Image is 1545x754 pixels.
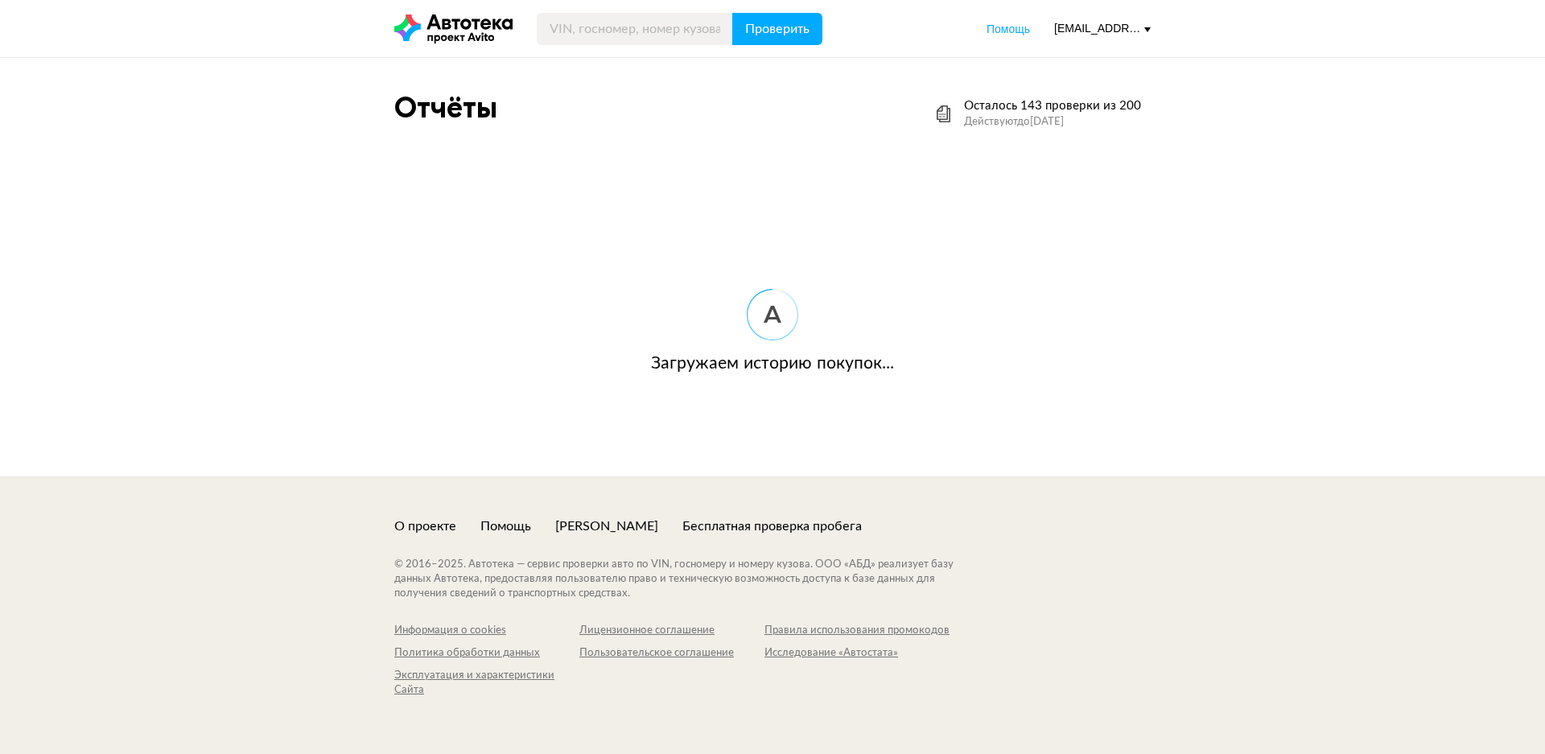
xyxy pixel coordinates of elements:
button: Проверить [732,13,822,45]
a: Эксплуатация и характеристики Сайта [394,669,579,698]
a: Помощь [480,517,531,535]
a: Правила использования промокодов [764,624,950,638]
a: Информация о cookies [394,624,579,638]
span: Помощь [987,23,1030,35]
div: [EMAIL_ADDRESS][DOMAIN_NAME] [1054,21,1151,36]
div: © 2016– 2025 . Автотека — сервис проверки авто по VIN, госномеру и номеру кузова. ООО «АБД» реали... [394,558,986,601]
input: VIN, госномер, номер кузова [537,13,733,45]
a: Помощь [987,21,1030,37]
a: [PERSON_NAME] [555,517,658,535]
a: Пользовательское соглашение [579,646,764,661]
div: Осталось 143 проверки из 200 [964,98,1141,114]
a: Бесплатная проверка пробега [682,517,862,535]
div: Загружаем историю покупок... [394,356,1151,371]
a: Лицензионное соглашение [579,624,764,638]
a: О проекте [394,517,456,535]
a: Политика обработки данных [394,646,579,661]
a: Исследование «Автостата» [764,646,950,661]
div: Действуют до [DATE] [964,114,1141,130]
div: Отчёты [394,90,497,125]
span: Проверить [745,23,810,35]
